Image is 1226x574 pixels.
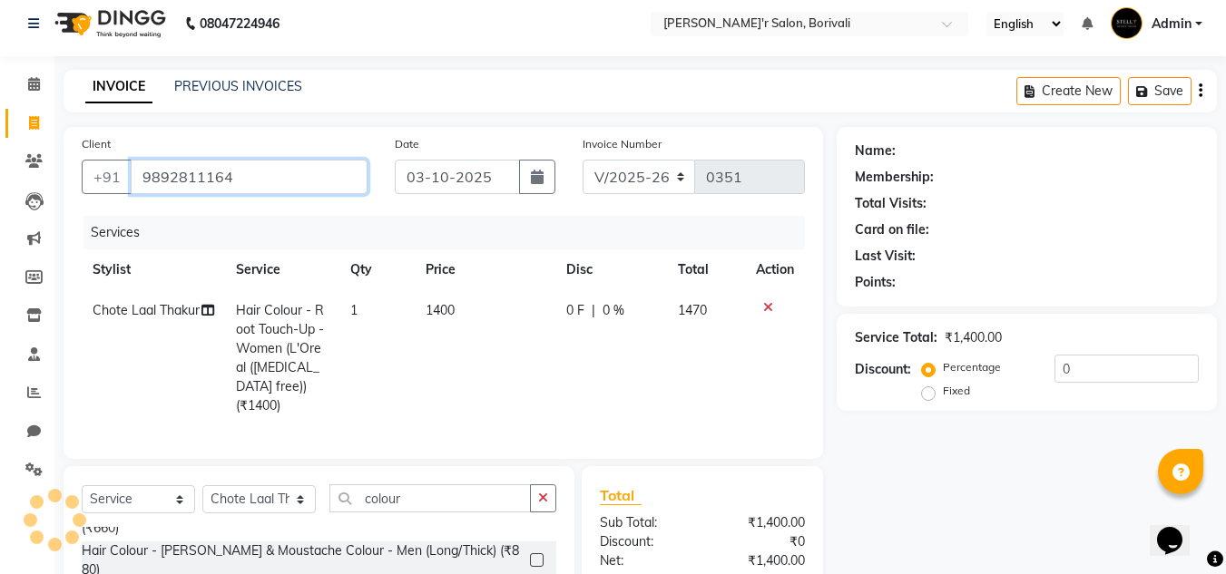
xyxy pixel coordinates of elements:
div: Total Visits: [855,194,927,213]
th: Service [225,249,339,290]
div: Name: [855,141,896,161]
div: Discount: [586,532,702,551]
span: Admin [1152,15,1192,34]
span: 1 [350,302,358,318]
div: Sub Total: [586,513,702,532]
div: Points: [855,273,896,292]
div: ₹1,400.00 [702,513,819,532]
label: Invoice Number [583,136,662,152]
label: Fixed [943,383,970,399]
span: 1400 [426,302,455,318]
div: Net: [586,551,702,570]
div: ₹0 [702,532,819,551]
label: Client [82,136,111,152]
th: Stylist [82,249,225,290]
a: PREVIOUS INVOICES [174,78,302,94]
span: | [592,301,595,320]
div: Services [83,216,819,249]
div: ₹1,400.00 [702,551,819,570]
th: Qty [339,249,416,290]
div: Membership: [855,168,934,187]
button: +91 [82,160,132,194]
label: Date [395,136,419,152]
th: Disc [555,249,667,290]
a: INVOICE [85,71,152,103]
span: 1470 [678,302,707,318]
th: Total [667,249,746,290]
label: Percentage [943,359,1001,375]
span: 0 % [603,301,624,320]
button: Save [1128,77,1192,105]
input: Search by Name/Mobile/Email/Code [131,160,368,194]
th: Action [745,249,805,290]
div: Card on file: [855,220,929,239]
div: Last Visit: [855,247,916,266]
span: Total [600,486,642,505]
iframe: chat widget [1150,501,1208,556]
button: Create New [1016,77,1121,105]
th: Price [415,249,555,290]
img: Admin [1111,7,1143,39]
div: Discount: [855,360,911,379]
span: Hair Colour - Root Touch-Up - Women (L'Oreal ([MEDICAL_DATA] free)) (₹1400) [236,302,324,413]
span: Chote Laal Thakur [93,302,200,318]
div: ₹1,400.00 [945,328,1002,347]
div: Service Total: [855,328,937,347]
input: Search or Scan [329,484,531,512]
span: 0 F [566,301,584,320]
